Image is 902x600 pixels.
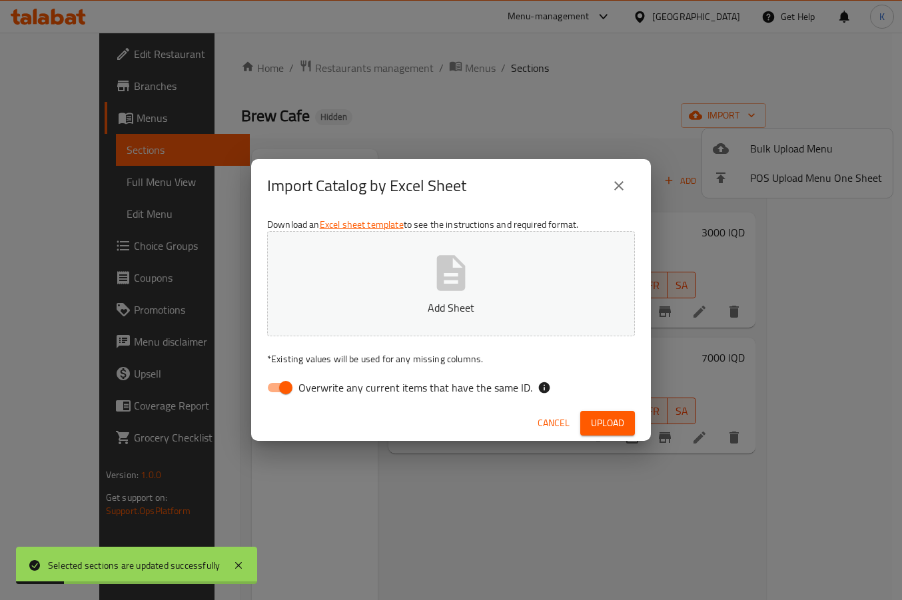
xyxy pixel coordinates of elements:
p: Add Sheet [288,300,614,316]
a: Excel sheet template [320,216,404,233]
div: Selected sections are updated successfully [48,558,220,573]
h2: Import Catalog by Excel Sheet [267,175,466,196]
div: Download an to see the instructions and required format. [251,212,651,406]
span: Cancel [538,415,570,432]
button: Cancel [532,411,575,436]
button: Add Sheet [267,231,635,336]
svg: If the overwrite option isn't selected, then the items that match an existing ID will be ignored ... [538,381,551,394]
span: Upload [591,415,624,432]
p: Existing values will be used for any missing columns. [267,352,635,366]
button: Upload [580,411,635,436]
span: Overwrite any current items that have the same ID. [298,380,532,396]
button: close [603,170,635,202]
